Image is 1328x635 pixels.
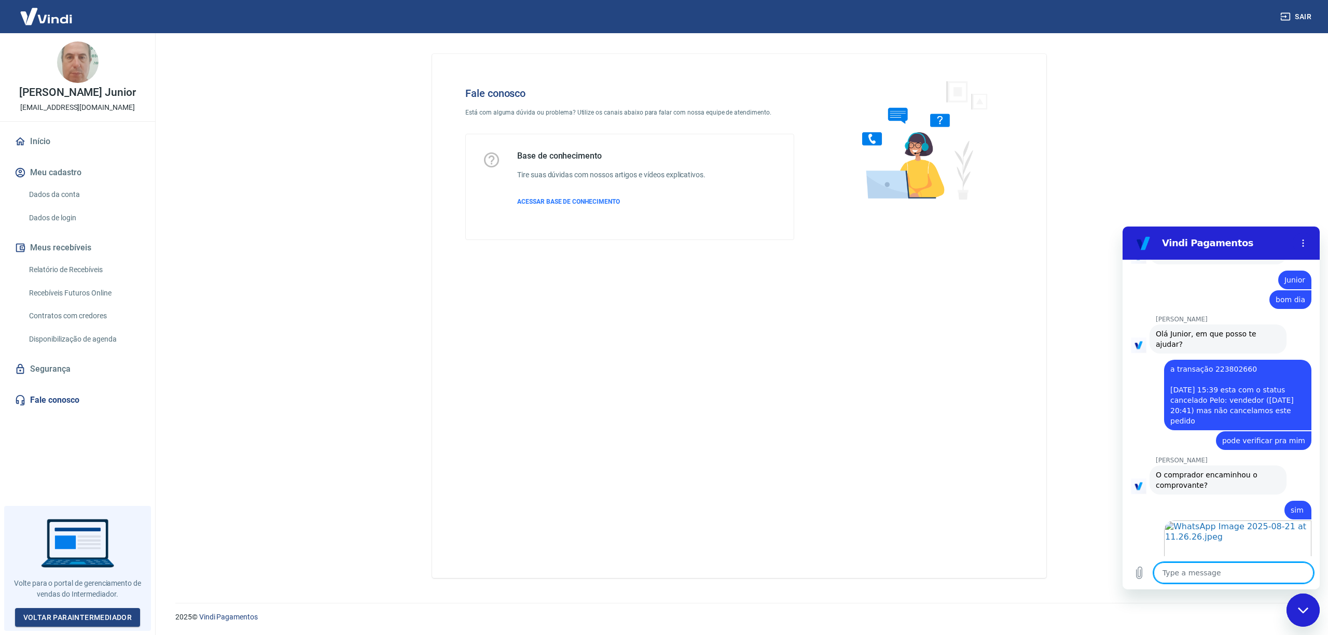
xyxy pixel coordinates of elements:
[465,87,794,100] h4: Fale conosco
[12,389,143,412] a: Fale conosco
[12,358,143,380] a: Segurança
[517,197,706,206] a: ACESSAR BASE DE CONHECIMENTO
[25,283,143,304] a: Recebíveis Futuros Online
[517,198,620,205] span: ACESSAR BASE DE CONHECIMENTO
[25,305,143,327] a: Contratos com credores
[6,336,27,357] button: Upload file
[12,1,80,32] img: Vindi
[12,130,143,153] a: Início
[20,102,135,113] p: [EMAIL_ADDRESS][DOMAIN_NAME]
[1123,227,1320,589] iframe: Messaging window
[199,613,258,621] a: Vindi Pagamentos
[25,207,143,229] a: Dados de login
[465,108,794,117] p: Está com alguma dúvida ou problema? Utilize os canais abaixo para falar com nossa equipe de atend...
[57,41,99,83] img: e43392cd-7d7a-4876-9a8f-6e824b5c474a.jpeg
[25,259,143,280] a: Relatório de Recebíveis
[841,70,999,209] img: Fale conosco
[1278,7,1316,26] button: Sair
[517,151,706,161] h5: Base de conhecimento
[25,184,143,205] a: Dados da conta
[12,236,143,259] button: Meus recebíveis
[175,612,1303,623] p: 2025 ©
[41,294,189,370] a: Image shared. Offer your agent more context, if you haven't already. Open in new tab.
[517,170,706,180] h6: Tire suas dúvidas com nossos artigos e vídeos explicativos.
[25,329,143,350] a: Disponibilização de agenda
[12,161,143,184] button: Meu cadastro
[41,294,189,370] img: WhatsApp Image 2025-08-21 at 11.26.26.jpeg
[15,608,141,627] a: Voltar paraIntermediador
[19,87,136,98] p: [PERSON_NAME] Junior
[1286,594,1320,627] iframe: Button to launch messaging window, conversation in progress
